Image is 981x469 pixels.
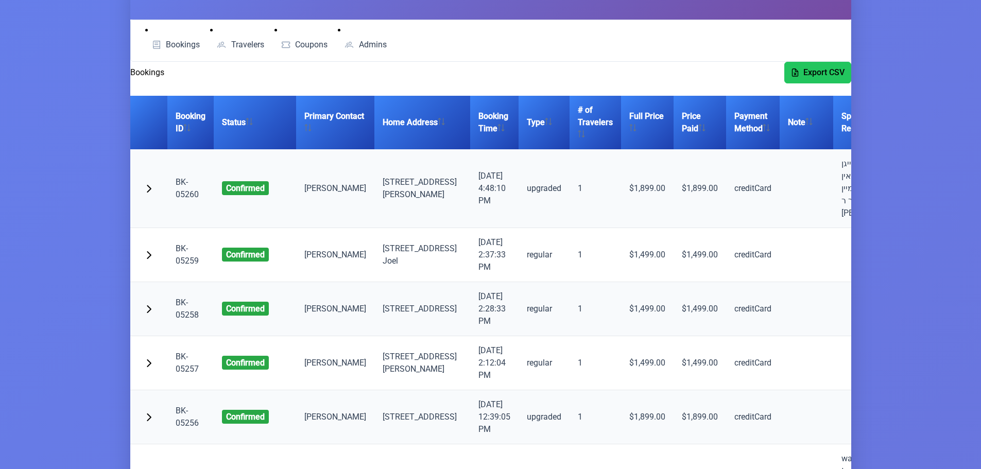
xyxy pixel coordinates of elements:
td: [STREET_ADDRESS] [374,282,470,336]
td: regular [519,336,570,390]
a: Bookings [145,37,206,53]
td: [STREET_ADDRESS] [374,390,470,444]
td: $1,499.00 [621,228,674,282]
a: Travelers [210,37,270,53]
li: Travelers [210,24,270,53]
td: [DATE] 12:39:05 PM [470,390,519,444]
td: 1 [570,336,621,390]
li: Admins [338,24,393,53]
td: $1,899.00 [674,390,726,444]
a: BK-05258 [176,298,199,320]
td: creditCard [726,149,780,228]
td: $1,899.00 [621,390,674,444]
td: $1,499.00 [674,282,726,336]
td: [PERSON_NAME] [296,336,374,390]
td: [STREET_ADDRESS][PERSON_NAME] [374,336,470,390]
th: Note [780,96,833,149]
td: [PERSON_NAME] [296,282,374,336]
td: $1,499.00 [621,282,674,336]
td: [PERSON_NAME] [296,149,374,228]
a: Coupons [274,37,334,53]
td: [PERSON_NAME] [296,228,374,282]
h2: Bookings [130,66,164,79]
span: confirmed [222,410,269,424]
td: upgraded [519,149,570,228]
td: regular [519,228,570,282]
td: $1,899.00 [674,149,726,228]
td: regular [519,282,570,336]
th: Price Paid [674,96,726,149]
td: creditCard [726,336,780,390]
td: ביטע מיך לייגן אויב מעגליך אין איין דירה מיט מיין שווער ר' [PERSON_NAME] [833,149,911,228]
td: 1 [570,282,621,336]
a: Admins [338,37,393,53]
span: confirmed [222,248,269,262]
span: Coupons [295,41,328,49]
th: Type [519,96,570,149]
td: [DATE] 2:37:33 PM [470,228,519,282]
th: Booking Time [470,96,519,149]
span: Travelers [231,41,264,49]
td: 1 [570,390,621,444]
td: $1,899.00 [621,149,674,228]
a: BK-05260 [176,177,199,199]
th: Home Address [374,96,470,149]
th: Status [214,96,296,149]
span: Export CSV [803,66,845,79]
td: [PERSON_NAME] [296,390,374,444]
td: 1 [570,228,621,282]
button: Export CSV [784,62,851,83]
a: BK-05259 [176,244,199,266]
th: Special Requests [833,96,911,149]
span: confirmed [222,302,269,316]
span: Admins [359,41,387,49]
span: Bookings [166,41,200,49]
th: # of Travelers [570,96,621,149]
td: [STREET_ADDRESS] Joel [374,228,470,282]
th: Payment Method [726,96,780,149]
td: [DATE] 2:12:04 PM [470,336,519,390]
li: Bookings [145,24,206,53]
td: [DATE] 4:48:10 PM [470,149,519,228]
td: [STREET_ADDRESS] [PERSON_NAME] [374,149,470,228]
li: Coupons [274,24,334,53]
a: BK-05257 [176,352,199,374]
span: confirmed [222,181,269,195]
td: $1,499.00 [674,336,726,390]
td: 1 [570,149,621,228]
th: Primary Contact [296,96,374,149]
td: creditCard [726,282,780,336]
th: Full Price [621,96,674,149]
td: creditCard [726,390,780,444]
td: creditCard [726,228,780,282]
td: [DATE] 2:28:33 PM [470,282,519,336]
td: $1,499.00 [621,336,674,390]
td: $1,499.00 [674,228,726,282]
td: upgraded [519,390,570,444]
span: confirmed [222,356,269,370]
a: BK-05256 [176,406,199,428]
th: Booking ID [167,96,214,149]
